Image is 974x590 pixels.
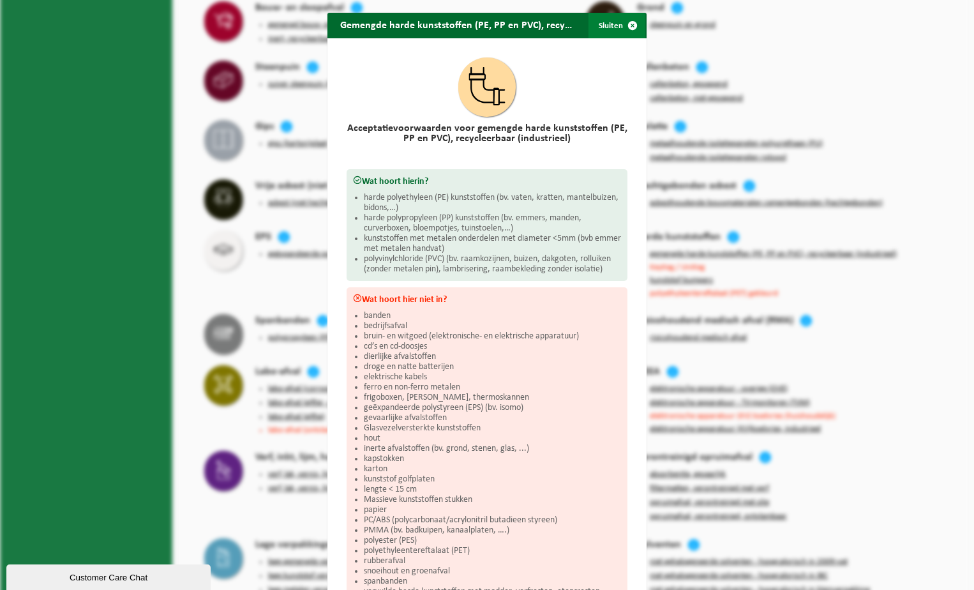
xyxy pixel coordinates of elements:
li: frigoboxen, [PERSON_NAME], thermoskannen [364,393,621,403]
li: harde polyethyleen (PE) kunststoffen (bv. vaten, kratten, mantelbuizen, bidons,…) [364,193,621,213]
button: Sluiten [588,13,645,38]
li: polyester (PES) [364,536,621,546]
li: geëxpandeerde polystyreen (EPS) (bv. isomo) [364,403,621,413]
li: banden [364,311,621,321]
h2: Gemengde harde kunststoffen (PE, PP en PVC), recycleerbaar (industrieel) [327,13,586,37]
li: karton [364,464,621,474]
li: PMMA (bv. badkuipen, kanaalplaten, ….) [364,526,621,536]
li: Massieve kunststoffen stukken [364,495,621,505]
h3: Wat hoort hier niet in? [353,294,621,305]
li: snoeihout en groenafval [364,566,621,577]
li: kunststoffen met metalen onderdelen met diameter <5mm (bvb emmer met metalen handvat) [364,234,621,254]
li: elektrische kabels [364,372,621,382]
li: rubberafval [364,556,621,566]
li: PC/ABS (polycarbonaat/acrylonitril butadieen styreen) [364,515,621,526]
li: gevaarlijke afvalstoffen [364,413,621,423]
li: kapstokken [364,454,621,464]
li: lengte < 15 cm [364,485,621,495]
iframe: chat widget [6,562,213,590]
li: droge en natte batterijen [364,362,621,372]
li: polyvinylchloride (PVC) (bv. raamkozijnen, buizen, dakgoten, rolluiken (zonder metalen pin), lamb... [364,254,621,275]
li: dierlijke afvalstoffen [364,352,621,362]
li: spanbanden [364,577,621,587]
li: hout [364,434,621,444]
li: harde polypropyleen (PP) kunststoffen (bv. emmers, manden, curverboxen, bloempotjes, tuinstoelen,…) [364,213,621,234]
li: polyethyleentereftalaat (PET) [364,546,621,556]
li: inerte afvalstoffen (bv. grond, stenen, glas, ...) [364,444,621,454]
li: kunststof golfplaten [364,474,621,485]
li: Glasvezelversterkte kunststoffen [364,423,621,434]
li: bruin- en witgoed (elektronische- en elektrische apparatuur) [364,331,621,342]
li: bedrijfsafval [364,321,621,331]
h2: Acceptatievoorwaarden voor gemengde harde kunststoffen (PE, PP en PVC), recycleerbaar (industrieel) [347,123,627,144]
li: papier [364,505,621,515]
h3: Wat hoort hierin? [353,176,621,186]
li: ferro en non-ferro metalen [364,382,621,393]
li: cd’s en cd-doosjes [364,342,621,352]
